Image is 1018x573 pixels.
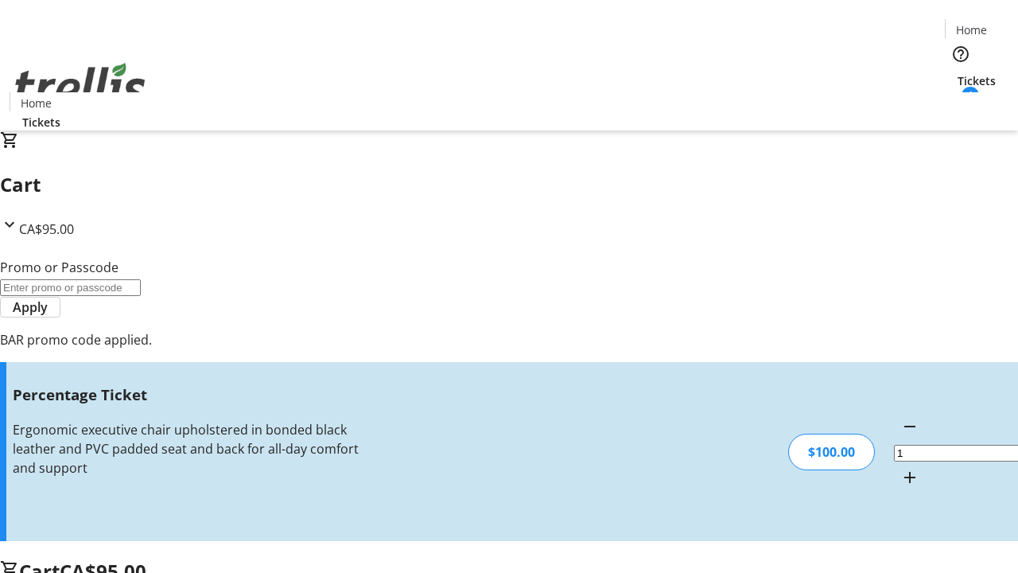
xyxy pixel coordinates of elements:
[958,72,996,89] span: Tickets
[10,95,61,111] a: Home
[13,384,360,406] h3: Percentage Ticket
[19,220,74,238] span: CA$95.00
[945,89,977,121] button: Cart
[13,420,360,477] div: Ergonomic executive chair upholstered in bonded black leather and PVC padded seat and back for al...
[10,114,73,131] a: Tickets
[22,114,60,131] span: Tickets
[10,45,151,125] img: Orient E2E Organization 6JrRoDDGgw's Logo
[21,95,52,111] span: Home
[894,411,926,442] button: Decrement by one
[956,21,987,38] span: Home
[945,38,977,70] button: Help
[13,298,48,317] span: Apply
[788,434,875,470] div: $100.00
[945,72,1008,89] a: Tickets
[894,462,926,493] button: Increment by one
[946,21,997,38] a: Home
